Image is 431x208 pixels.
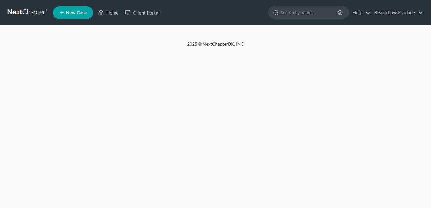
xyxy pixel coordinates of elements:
[122,7,163,18] a: Client Portal
[95,7,122,18] a: Home
[349,7,370,18] a: Help
[66,10,87,15] span: New Case
[281,7,339,18] input: Search by name...
[371,7,423,18] a: Beach Law Practice
[36,41,395,52] div: 2025 © NextChapterBK, INC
